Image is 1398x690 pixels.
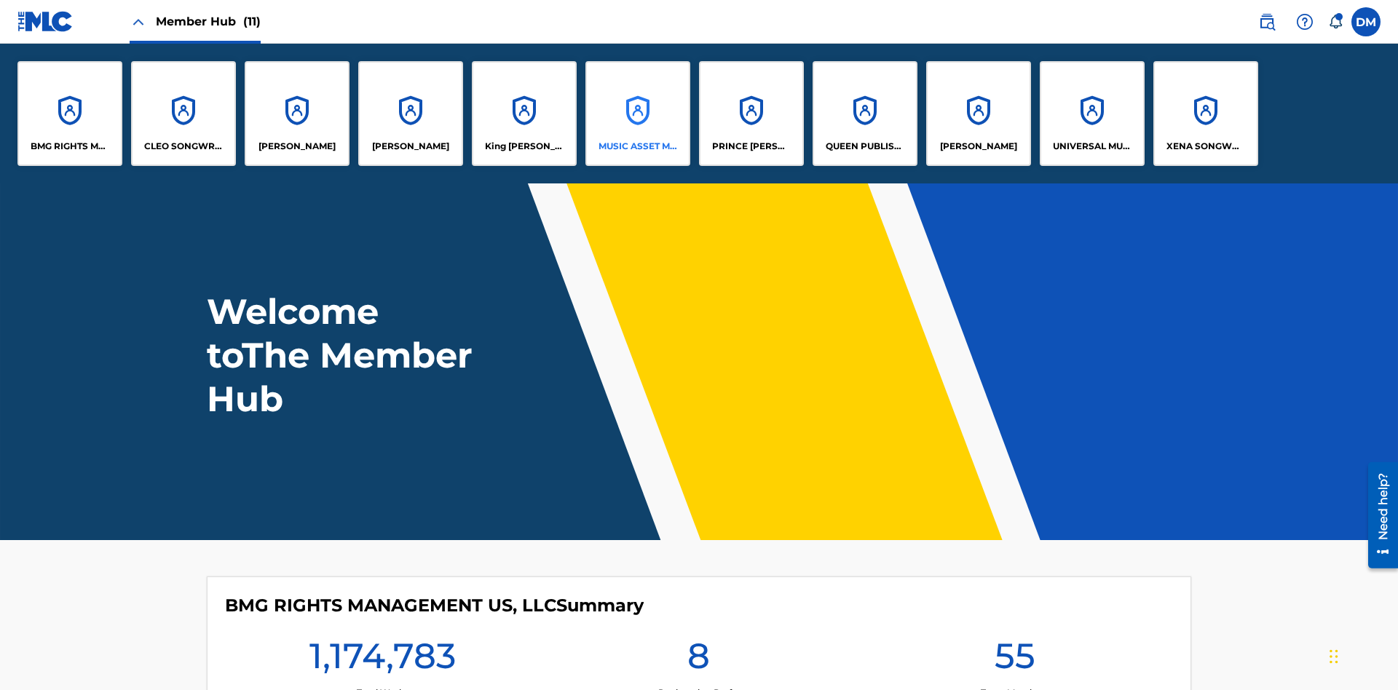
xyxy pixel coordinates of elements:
h1: 55 [995,634,1035,686]
iframe: Resource Center [1357,456,1398,576]
p: UNIVERSAL MUSIC PUB GROUP [1053,140,1132,153]
img: help [1296,13,1314,31]
div: Notifications [1328,15,1343,29]
a: AccountsCLEO SONGWRITER [131,61,236,166]
a: Accounts[PERSON_NAME] [245,61,349,166]
a: AccountsXENA SONGWRITER [1153,61,1258,166]
div: User Menu [1351,7,1381,36]
img: search [1258,13,1276,31]
img: Close [130,13,147,31]
p: EYAMA MCSINGER [372,140,449,153]
div: Help [1290,7,1319,36]
p: BMG RIGHTS MANAGEMENT US, LLC [31,140,110,153]
a: Accounts[PERSON_NAME] [358,61,463,166]
a: AccountsBMG RIGHTS MANAGEMENT US, LLC [17,61,122,166]
p: PRINCE MCTESTERSON [712,140,791,153]
p: ELVIS COSTELLO [258,140,336,153]
img: MLC Logo [17,11,74,32]
h1: 1,174,783 [309,634,456,686]
a: AccountsPRINCE [PERSON_NAME] [699,61,804,166]
p: MUSIC ASSET MANAGEMENT (MAM) [599,140,678,153]
p: RONALD MCTESTERSON [940,140,1017,153]
a: Accounts[PERSON_NAME] [926,61,1031,166]
p: XENA SONGWRITER [1166,140,1246,153]
a: AccountsQUEEN PUBLISHA [813,61,917,166]
a: AccountsUNIVERSAL MUSIC PUB GROUP [1040,61,1145,166]
span: Member Hub [156,13,261,30]
h1: Welcome to The Member Hub [207,290,479,421]
a: AccountsMUSIC ASSET MANAGEMENT (MAM) [585,61,690,166]
span: (11) [243,15,261,28]
div: Drag [1330,635,1338,678]
h1: 8 [687,634,710,686]
h4: BMG RIGHTS MANAGEMENT US, LLC [225,595,644,616]
a: AccountsKing [PERSON_NAME] [472,61,577,166]
a: Public Search [1252,7,1281,36]
p: King McTesterson [485,140,564,153]
iframe: Chat Widget [1325,620,1398,690]
p: QUEEN PUBLISHA [826,140,905,153]
p: CLEO SONGWRITER [144,140,224,153]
